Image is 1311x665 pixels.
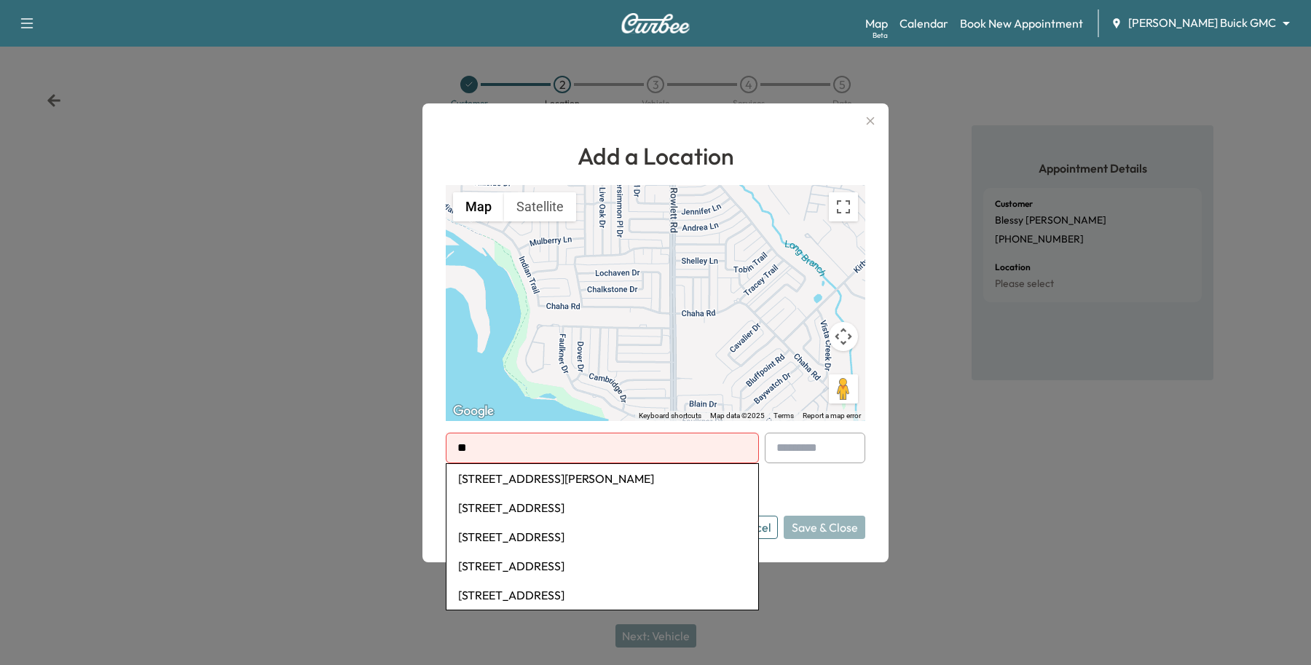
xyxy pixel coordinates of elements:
[449,402,497,421] a: Open this area in Google Maps (opens a new window)
[446,551,758,581] li: [STREET_ADDRESS]
[829,192,858,221] button: Toggle fullscreen view
[446,493,758,522] li: [STREET_ADDRESS]
[899,15,948,32] a: Calendar
[453,192,504,221] button: Show street map
[621,13,690,34] img: Curbee Logo
[1128,15,1276,31] span: [PERSON_NAME] Buick GMC
[504,192,576,221] button: Show satellite imagery
[829,374,858,404] button: Drag Pegman onto the map to open Street View
[803,412,861,420] a: Report a map error
[710,412,765,420] span: Map data ©2025
[829,322,858,351] button: Map camera controls
[865,15,888,32] a: MapBeta
[960,15,1083,32] a: Book New Appointment
[873,30,888,41] div: Beta
[773,412,794,420] a: Terms (opens in new tab)
[639,411,701,421] button: Keyboard shortcuts
[446,464,758,493] li: [STREET_ADDRESS][PERSON_NAME]
[446,138,865,173] h1: Add a Location
[446,581,758,610] li: [STREET_ADDRESS]
[449,402,497,421] img: Google
[446,522,758,551] li: [STREET_ADDRESS]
